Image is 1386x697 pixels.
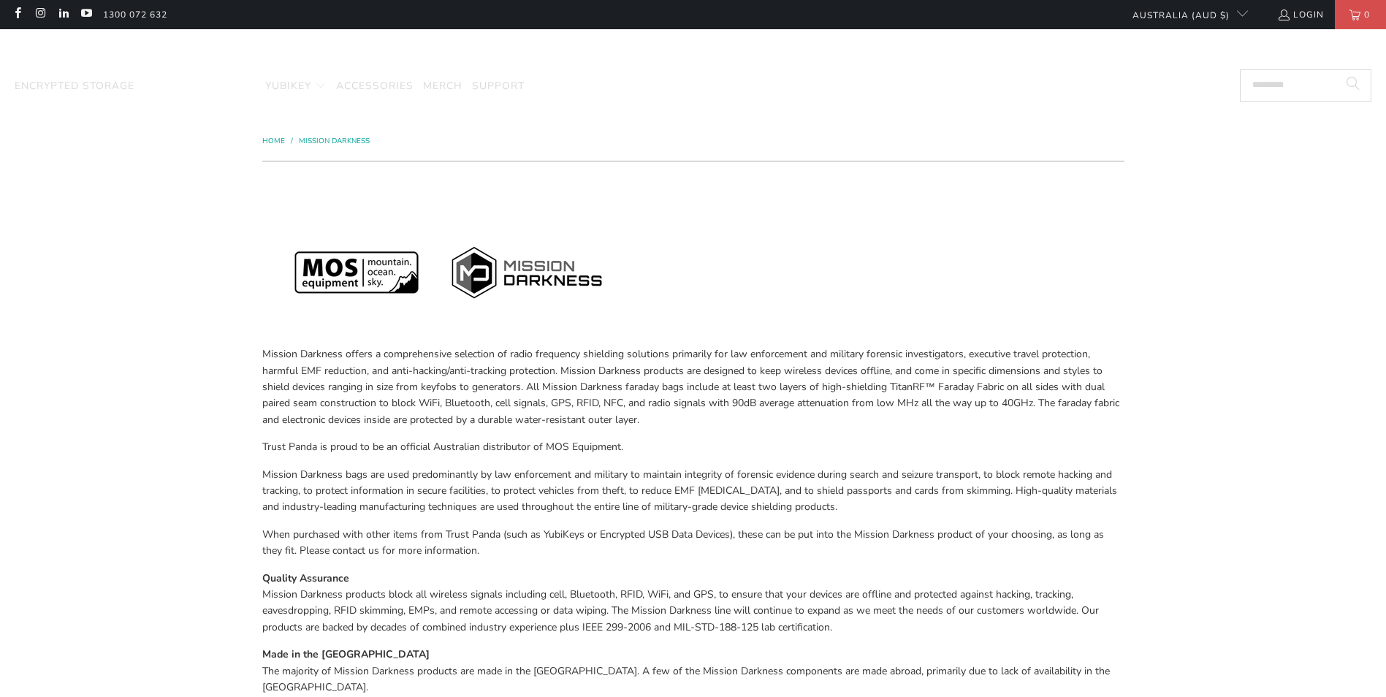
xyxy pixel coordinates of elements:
[15,69,525,104] nav: Translation missing: en.navigation.header.main_nav
[1240,69,1371,102] input: Search...
[262,346,1124,428] p: Mission Darkness offers a comprehensive selection of radio frequency shielding solutions primaril...
[1277,7,1324,23] a: Login
[336,69,414,104] a: Accessories
[80,9,92,20] a: Trust Panda Australia on YouTube
[262,647,1124,696] p: The majority of Mission Darkness products are made in the [GEOGRAPHIC_DATA]. A few of the Mission...
[423,79,462,93] span: Merch
[57,9,69,20] a: Trust Panda Australia on LinkedIn
[472,79,525,93] span: Support
[262,439,1124,455] p: Trust Panda is proud to be an official Australian distributor of MOS Equipment.
[618,37,768,66] img: Trust Panda Australia
[299,136,370,146] a: Mission Darkness
[262,571,1124,636] p: Mission Darkness products block all wireless signals including cell, Bluetooth, RFID, WiFi, and G...
[15,79,134,93] span: Encrypted Storage
[15,69,134,104] a: Encrypted Storage
[265,69,327,104] summary: YubiKey
[144,69,256,104] a: Mission Darkness
[262,571,349,585] strong: Quality Assurance
[291,136,293,146] span: /
[34,9,46,20] a: Trust Panda Australia on Instagram
[262,467,1124,516] p: Mission Darkness bags are used predominantly by law enforcement and military to maintain integrit...
[144,79,256,93] span: Mission Darkness
[423,69,462,104] a: Merch
[336,79,414,93] span: Accessories
[262,136,285,146] span: Home
[472,69,525,104] a: Support
[648,396,1033,410] span: radio signals with 90dB average attenuation from low MHz all the way up to 40GHz
[11,9,23,20] a: Trust Panda Australia on Facebook
[1335,69,1371,102] button: Search
[265,79,311,93] span: YubiKey
[262,136,287,146] a: Home
[103,7,167,23] a: 1300 072 632
[262,647,430,661] strong: Made in the [GEOGRAPHIC_DATA]
[262,527,1124,560] p: When purchased with other items from Trust Panda (such as YubiKeys or Encrypted USB Data Devices)...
